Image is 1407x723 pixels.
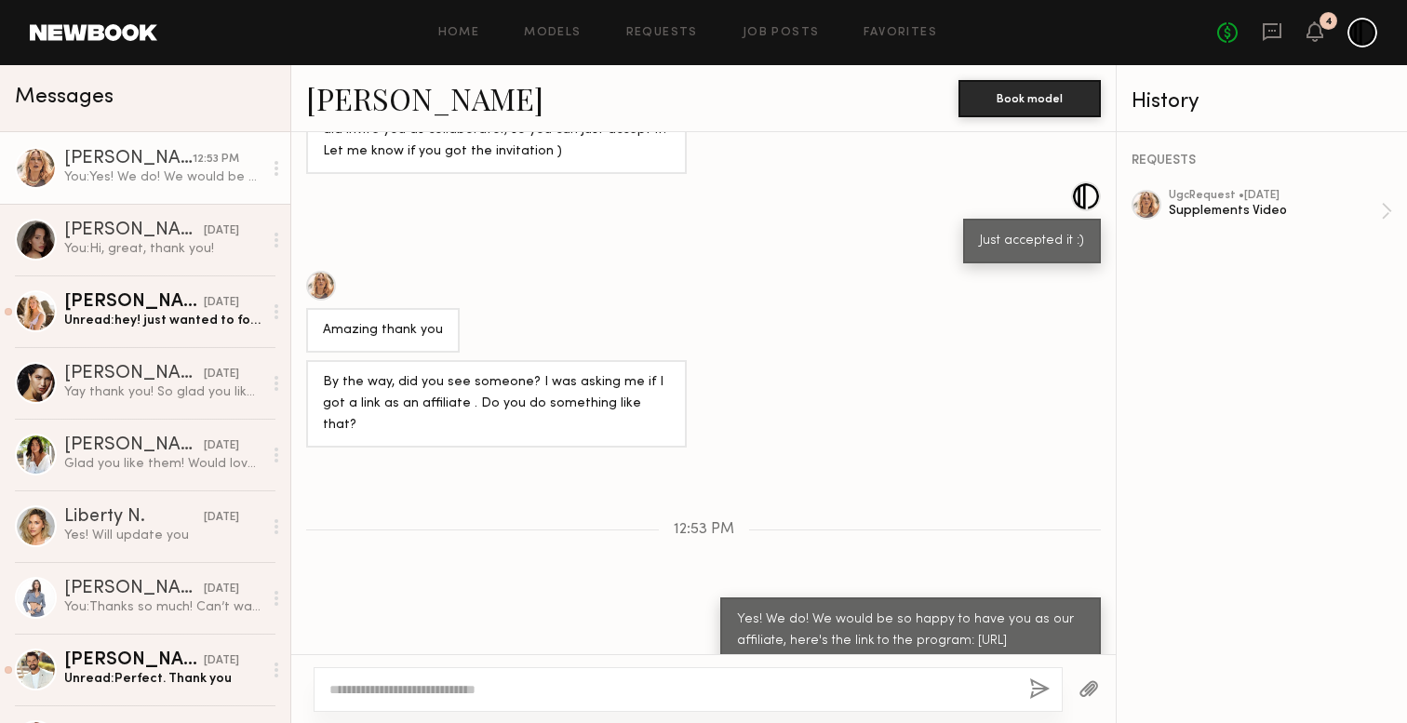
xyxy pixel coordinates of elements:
div: Amazing thank you [323,320,443,341]
a: Job Posts [743,27,820,39]
div: Unread: hey! just wanted to follow up [64,312,262,329]
div: Supplements Video [1169,202,1381,220]
div: You: Hi, great, thank you! [64,240,262,258]
div: [DATE] [204,509,239,527]
div: You: Thanks so much! Can’t wait to see your magic ✨ [64,598,262,616]
div: [PERSON_NAME] [64,221,204,240]
div: [DATE] [204,222,239,240]
span: Messages [15,87,114,108]
div: Glad you like them! Would love to work together again🤍 [64,455,262,473]
div: By the way, did you see someone? I was asking me if I got a link as an affiliate . Do you do some... [323,372,670,436]
div: Yes! We do! We would be so happy to have you as our affiliate, here's the link to the program: [U... [737,609,1084,674]
div: [PERSON_NAME] [64,150,193,168]
div: [PERSON_NAME] [64,436,204,455]
div: [PERSON_NAME] [64,293,204,312]
div: You: Yes! We do! We would be so happy to have you as our affiliate, here's the link to the progra... [64,168,262,186]
a: [PERSON_NAME] [306,78,543,118]
div: Just accepted it :) [980,231,1084,252]
span: 12:53 PM [674,522,734,538]
div: Liberty N. [64,508,204,527]
div: [PERSON_NAME] [64,651,204,670]
div: Unread: Perfect. Thank you [64,670,262,688]
div: Yes! Will update you [64,527,262,544]
div: [PERSON_NAME] [64,580,204,598]
a: Home [438,27,480,39]
button: Book model [958,80,1101,117]
a: Models [524,27,581,39]
div: Yay thank you! So glad you like it :) let me know if you ever need anymore videos xx love the pro... [64,383,262,401]
a: ugcRequest •[DATE]Supplements Video [1169,190,1392,233]
div: 12:53 PM [193,151,239,168]
div: [DATE] [204,437,239,455]
div: [PERSON_NAME] [64,365,204,383]
div: [DATE] [204,652,239,670]
div: REQUESTS [1132,154,1392,167]
div: [DATE] [204,581,239,598]
a: Book model [958,89,1101,105]
div: 4 [1325,17,1333,27]
div: [DATE] [204,294,239,312]
div: ugc Request • [DATE] [1169,190,1381,202]
div: History [1132,91,1392,113]
a: Favorites [864,27,937,39]
a: Requests [626,27,698,39]
div: [DATE] [204,366,239,383]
